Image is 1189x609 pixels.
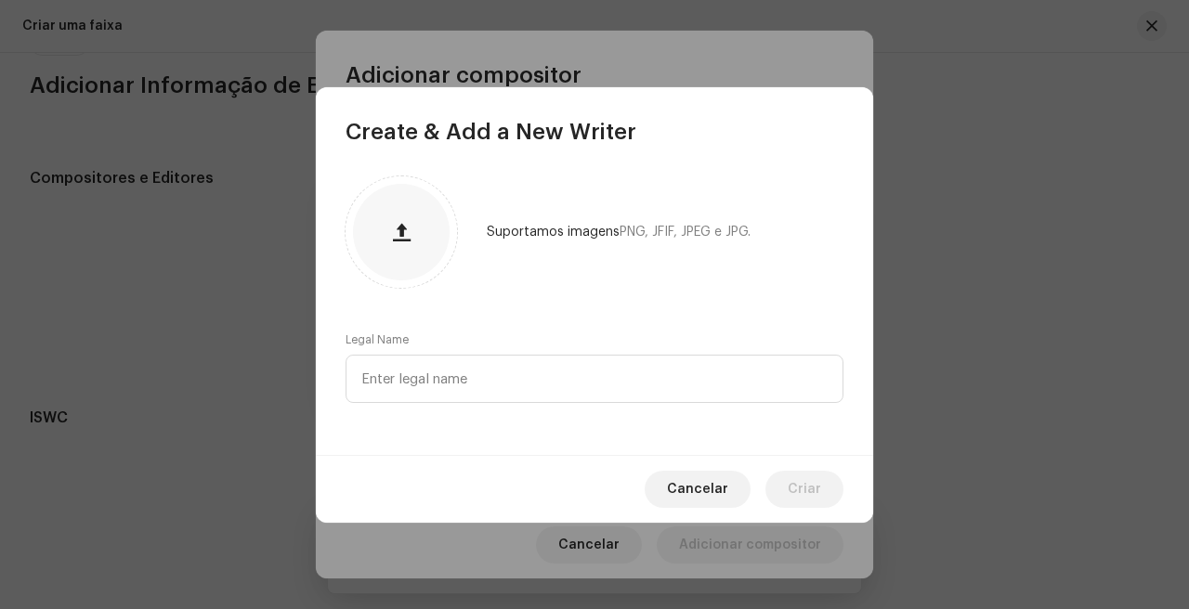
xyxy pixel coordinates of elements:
[346,355,843,403] input: Enter legal name
[346,117,636,147] span: Create & Add a New Writer
[765,471,843,508] button: Criar
[620,226,751,239] span: PNG, JFIF, JPEG e JPG.
[487,225,751,240] div: Suportamos imagens
[788,471,821,508] span: Criar
[346,332,409,347] label: Legal Name
[645,471,751,508] button: Cancelar
[667,471,728,508] span: Cancelar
